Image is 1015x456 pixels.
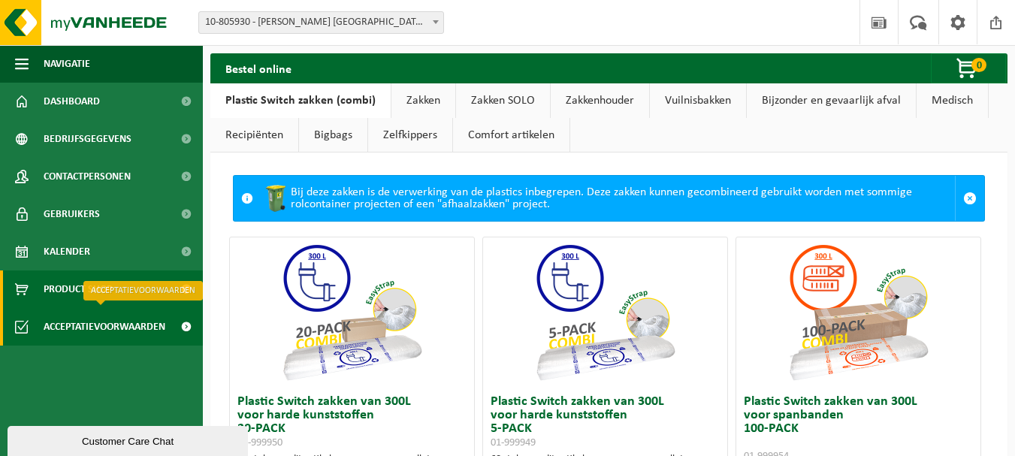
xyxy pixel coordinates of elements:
[199,12,443,33] span: 10-805930 - JOHN CRANE BELGIUM NV - MERKSEM
[955,176,984,221] a: Sluit melding
[261,183,291,213] img: WB-0240-HPE-GN-50.png
[44,195,100,233] span: Gebruikers
[198,11,444,34] span: 10-805930 - JOHN CRANE BELGIUM NV - MERKSEM
[210,53,307,83] h2: Bestel online
[971,58,986,72] span: 0
[299,118,367,153] a: Bigbags
[237,437,282,448] span: 01-999950
[368,118,452,153] a: Zelfkippers
[261,176,955,221] div: Bij deze zakken is de verwerking van de plastics inbegrepen. Deze zakken kunnen gecombineerd gebr...
[44,120,131,158] span: Bedrijfsgegevens
[44,233,90,270] span: Kalender
[551,83,649,118] a: Zakkenhouder
[453,118,569,153] a: Comfort artikelen
[747,83,916,118] a: Bijzonder en gevaarlijk afval
[491,395,720,449] h3: Plastic Switch zakken van 300L voor harde kunststoffen 5-PACK
[237,395,467,449] h3: Plastic Switch zakken van 300L voor harde kunststoffen 20-PACK
[44,308,165,346] span: Acceptatievoorwaarden
[8,423,251,456] iframe: chat widget
[456,83,550,118] a: Zakken SOLO
[210,83,391,118] a: Plastic Switch zakken (combi)
[650,83,746,118] a: Vuilnisbakken
[44,83,100,120] span: Dashboard
[391,83,455,118] a: Zakken
[530,237,680,388] img: 01-999949
[917,83,988,118] a: Medisch
[210,118,298,153] a: Recipiënten
[491,437,536,448] span: 01-999949
[44,45,90,83] span: Navigatie
[931,53,1006,83] button: 0
[276,237,427,388] img: 01-999950
[44,270,112,308] span: Product Shop
[783,237,933,388] img: 01-999954
[44,158,131,195] span: Contactpersonen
